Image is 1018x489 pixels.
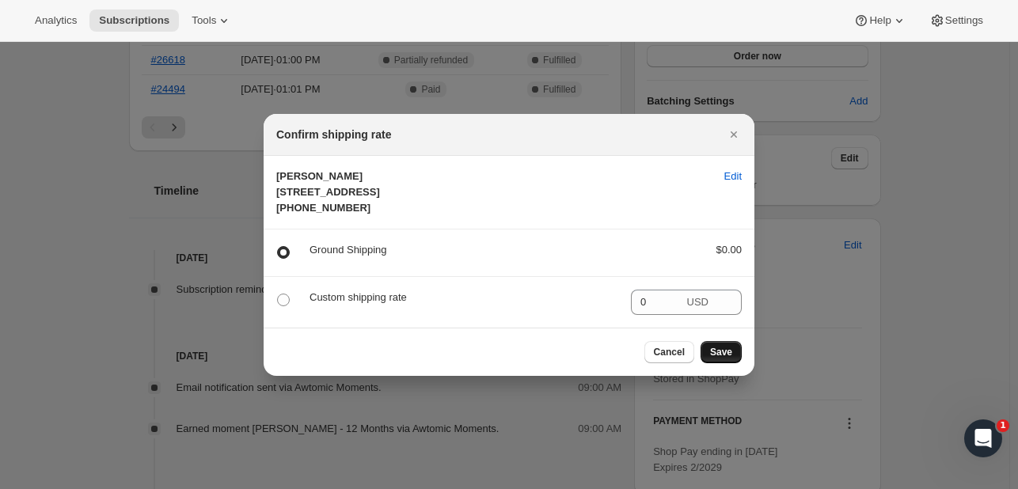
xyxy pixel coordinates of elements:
[310,290,618,305] p: Custom shipping rate
[654,346,685,358] span: Cancel
[276,127,391,142] h2: Confirm shipping rate
[945,14,983,27] span: Settings
[964,419,1002,457] iframe: Intercom live chat
[724,169,742,184] span: Edit
[844,9,916,32] button: Help
[644,341,694,363] button: Cancel
[25,9,86,32] button: Analytics
[716,244,742,256] span: $0.00
[310,242,690,258] p: Ground Shipping
[715,164,751,189] button: Edit
[723,123,745,146] button: Close
[276,170,380,214] span: [PERSON_NAME] [STREET_ADDRESS] [PHONE_NUMBER]
[89,9,179,32] button: Subscriptions
[701,341,742,363] button: Save
[99,14,169,27] span: Subscriptions
[687,296,708,308] span: USD
[710,346,732,358] span: Save
[192,14,216,27] span: Tools
[869,14,891,27] span: Help
[920,9,993,32] button: Settings
[35,14,77,27] span: Analytics
[997,419,1009,432] span: 1
[182,9,241,32] button: Tools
